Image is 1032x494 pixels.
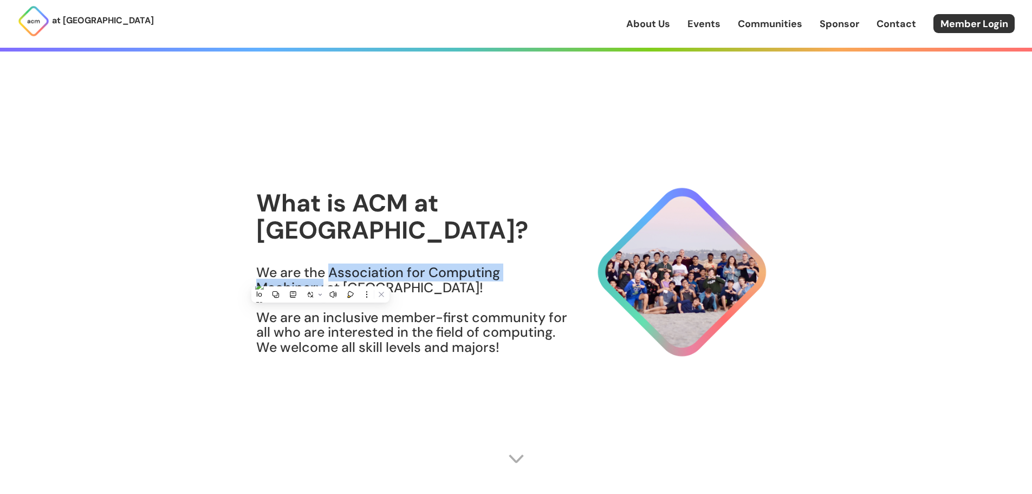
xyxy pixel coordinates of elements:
[256,265,568,355] h3: We are the Association for Computing Machinery at [GEOGRAPHIC_DATA]! We are an inclusive member-f...
[820,17,859,31] a: Sponsor
[17,5,154,37] a: at [GEOGRAPHIC_DATA]
[877,17,916,31] a: Contact
[687,17,721,31] a: Events
[52,14,154,28] p: at [GEOGRAPHIC_DATA]
[933,14,1015,33] a: Member Login
[738,17,802,31] a: Communities
[508,451,524,467] img: Scroll Arrow
[568,178,776,367] img: About Hero Image
[626,17,670,31] a: About Us
[256,190,568,243] h1: What is ACM at [GEOGRAPHIC_DATA]?
[17,5,50,37] img: ACM Logo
